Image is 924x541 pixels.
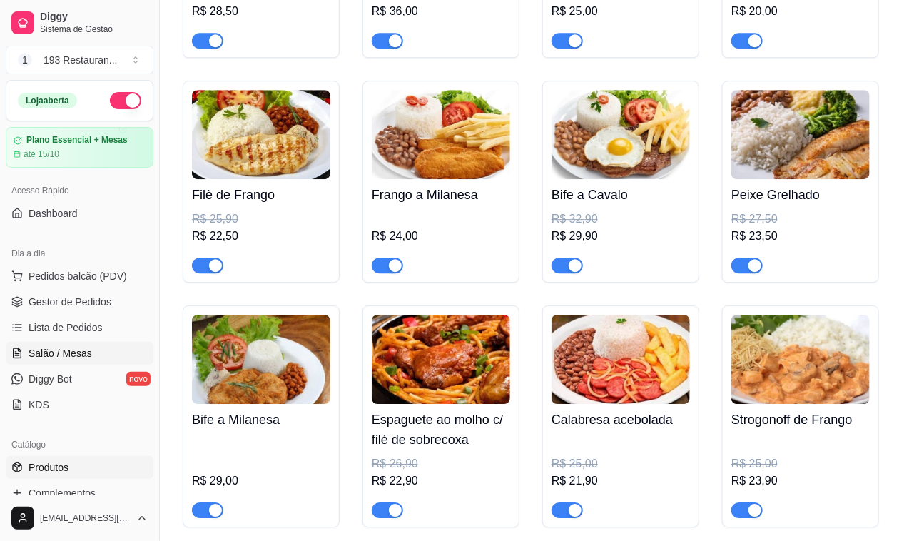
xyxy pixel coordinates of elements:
div: R$ 32,90 [552,211,690,228]
span: Dashboard [29,206,78,221]
span: Salão / Mesas [29,346,92,360]
a: Dashboard [6,202,153,225]
a: DiggySistema de Gestão [6,6,153,40]
button: Pedidos balcão (PDV) [6,265,153,288]
h4: Bife a Cavalo [552,185,690,205]
span: Pedidos balcão (PDV) [29,269,127,283]
article: até 15/10 [24,148,59,160]
a: Lista de Pedidos [6,316,153,339]
h4: Espaguete ao molho c/ filé de sobrecoxa [372,410,510,450]
img: product-image [192,315,330,404]
article: Plano Essencial + Mesas [26,135,128,146]
div: R$ 36,00 [372,3,510,20]
div: R$ 28,50 [192,3,330,20]
a: Salão / Mesas [6,342,153,365]
img: product-image [552,90,690,179]
img: product-image [372,315,510,404]
div: R$ 22,50 [192,228,330,245]
h4: Bife a Milanesa [192,410,330,430]
div: R$ 29,90 [552,228,690,245]
div: Dia a dia [6,242,153,265]
span: Diggy Bot [29,372,72,386]
div: R$ 25,00 [552,455,690,472]
img: product-image [731,315,870,404]
h4: Frango a Milanesa [372,185,510,205]
span: KDS [29,398,49,412]
span: [EMAIL_ADDRESS][DOMAIN_NAME] [40,512,131,524]
div: 193 Restauran ... [44,53,118,67]
div: Acesso Rápido [6,179,153,202]
img: product-image [372,90,510,179]
a: Diggy Botnovo [6,368,153,390]
div: R$ 24,00 [372,228,510,245]
img: product-image [192,90,330,179]
span: Diggy [40,11,148,24]
img: product-image [731,90,870,179]
img: product-image [552,315,690,404]
div: R$ 23,50 [731,228,870,245]
div: R$ 25,90 [192,211,330,228]
div: R$ 25,00 [731,455,870,472]
div: R$ 23,90 [731,472,870,490]
div: Catálogo [6,433,153,456]
span: Sistema de Gestão [40,24,148,35]
h4: Filè de Frango [192,185,330,205]
div: R$ 27,50 [731,211,870,228]
a: Gestor de Pedidos [6,290,153,313]
a: Complementos [6,482,153,505]
button: [EMAIL_ADDRESS][DOMAIN_NAME] [6,501,153,535]
h4: Peixe Grelhado [731,185,870,205]
div: R$ 25,00 [552,3,690,20]
button: Select a team [6,46,153,74]
span: Produtos [29,460,68,475]
button: Alterar Status [110,92,141,109]
a: Plano Essencial + Mesasaté 15/10 [6,127,153,168]
span: Gestor de Pedidos [29,295,111,309]
div: Loja aberta [18,93,77,108]
a: Produtos [6,456,153,479]
span: 1 [18,53,32,67]
div: R$ 20,00 [731,3,870,20]
h4: Strogonoff de Frango [731,410,870,430]
span: Complementos [29,486,96,500]
div: R$ 22,90 [372,472,510,490]
div: R$ 26,90 [372,455,510,472]
span: Lista de Pedidos [29,320,103,335]
div: R$ 21,90 [552,472,690,490]
h4: Calabresa acebolada [552,410,690,430]
a: KDS [6,393,153,416]
div: R$ 29,00 [192,472,330,490]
